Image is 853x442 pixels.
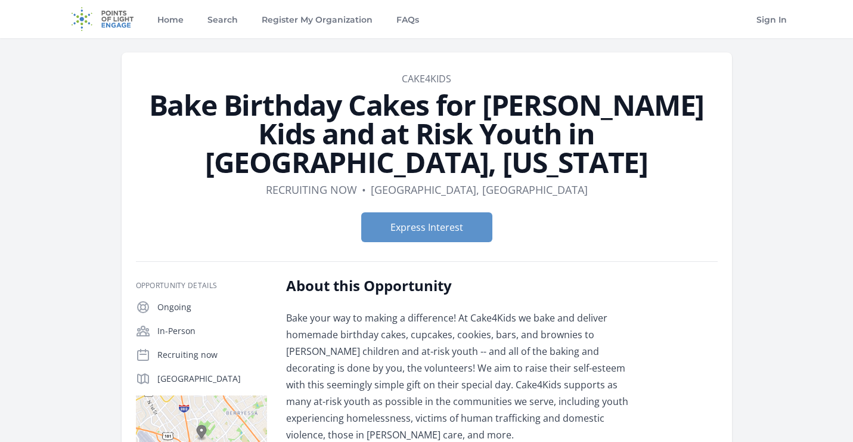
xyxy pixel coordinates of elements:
[286,276,635,295] h2: About this Opportunity
[371,181,588,198] dd: [GEOGRAPHIC_DATA], [GEOGRAPHIC_DATA]
[136,281,267,290] h3: Opportunity Details
[157,325,267,337] p: In-Person
[361,212,492,242] button: Express Interest
[266,181,357,198] dd: Recruiting now
[157,349,267,361] p: Recruiting now
[362,181,366,198] div: •
[402,72,451,85] a: Cake4Kids
[157,301,267,313] p: Ongoing
[157,373,267,385] p: [GEOGRAPHIC_DATA]
[136,91,718,177] h1: Bake Birthday Cakes for [PERSON_NAME] Kids and at Risk Youth in [GEOGRAPHIC_DATA], [US_STATE]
